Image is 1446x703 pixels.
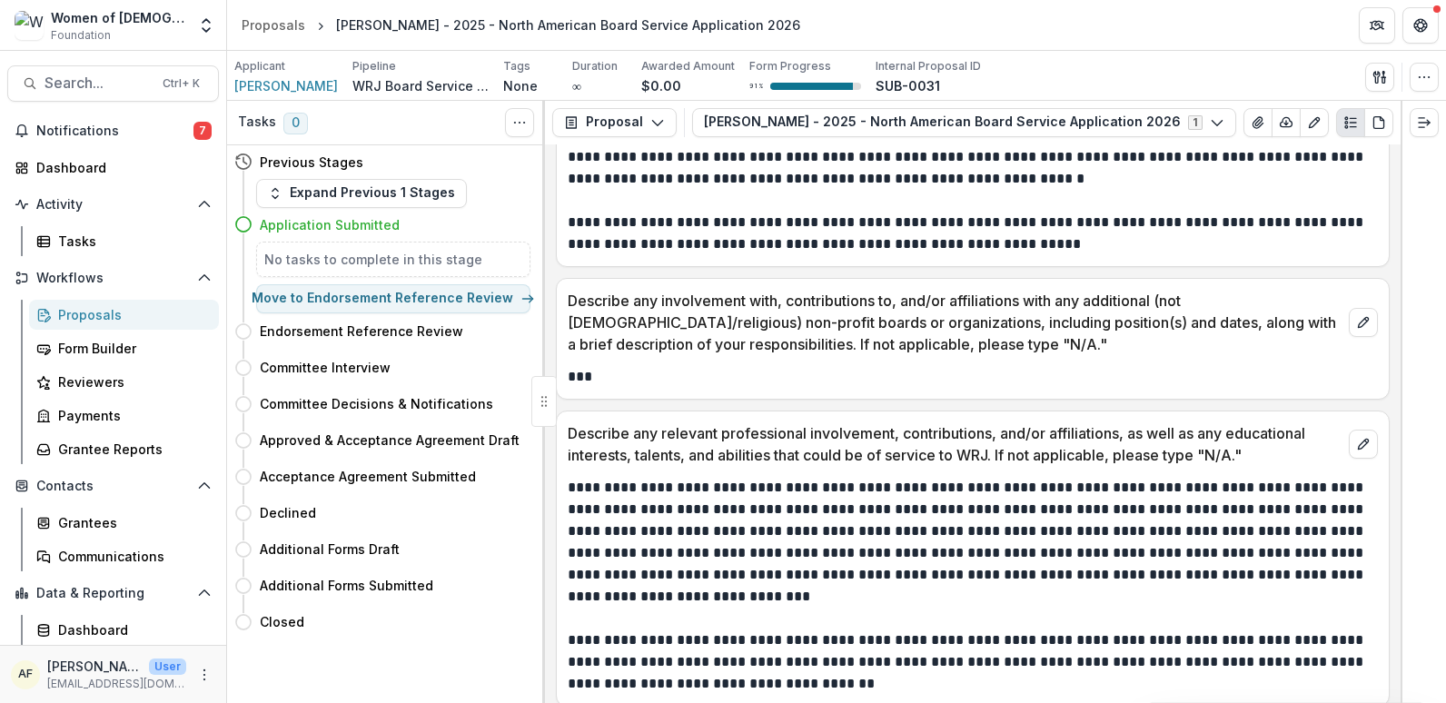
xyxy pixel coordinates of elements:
button: Open Contacts [7,471,219,500]
button: Proposal [552,108,677,137]
a: [PERSON_NAME] [234,76,338,95]
p: $0.00 [641,76,681,95]
button: [PERSON_NAME] - 2025 - North American Board Service Application 20261 [692,108,1236,137]
h3: Tasks [238,114,276,130]
div: Proposals [58,305,204,324]
nav: breadcrumb [234,12,807,38]
div: [PERSON_NAME] - 2025 - North American Board Service Application 2026 [336,15,800,35]
a: Payments [29,401,219,431]
button: Open Activity [7,190,219,219]
div: Grantees [58,513,204,532]
a: Proposals [29,300,219,330]
span: Contacts [36,479,190,494]
h4: Additional Forms Draft [260,540,400,559]
div: Women of [DEMOGRAPHIC_DATA] [51,8,186,27]
a: Proposals [234,12,312,38]
p: ∞ [572,76,581,95]
span: 0 [283,113,308,134]
button: edit [1349,308,1378,337]
div: Proposals [242,15,305,35]
span: Notifications [36,124,193,139]
button: Plaintext view [1336,108,1365,137]
h4: Declined [260,503,316,522]
img: Women of Reform Judaism [15,11,44,40]
div: Dashboard [58,620,204,639]
span: Workflows [36,271,190,286]
button: Expand Previous 1 Stages [256,179,467,208]
p: Describe any involvement with, contributions to, and/or affiliations with any additional (not [DE... [568,290,1342,355]
h4: Endorsement Reference Review [260,322,463,341]
div: Communications [58,547,204,566]
h4: Committee Decisions & Notifications [260,394,493,413]
div: Grantee Reports [58,440,204,459]
div: Dashboard [36,158,204,177]
p: Duration [572,58,618,74]
p: SUB-0031 [876,76,940,95]
p: User [149,658,186,675]
p: 91 % [749,80,763,93]
button: edit [1349,430,1378,459]
p: WRJ Board Service Applications 2026 [352,76,489,95]
button: View Attached Files [1243,108,1273,137]
h4: Application Submitted [260,215,400,234]
div: Form Builder [58,339,204,358]
button: Search... [7,65,219,102]
a: Dashboard [29,615,219,645]
button: Open Workflows [7,263,219,292]
p: Form Progress [749,58,831,74]
h4: Approved & Acceptance Agreement Draft [260,431,520,450]
button: Open entity switcher [193,7,219,44]
button: Edit as form [1300,108,1329,137]
span: Data & Reporting [36,586,190,601]
button: Partners [1359,7,1395,44]
a: Communications [29,541,219,571]
a: Form Builder [29,333,219,363]
div: Payments [58,406,204,425]
p: Awarded Amount [641,58,735,74]
div: Reviewers [58,372,204,391]
h4: Committee Interview [260,358,391,377]
span: 7 [193,122,212,140]
h4: Previous Stages [260,153,363,172]
button: PDF view [1364,108,1393,137]
a: Reviewers [29,367,219,397]
h5: No tasks to complete in this stage [264,250,522,269]
button: Notifications7 [7,116,219,145]
p: Applicant [234,58,285,74]
p: [EMAIL_ADDRESS][DOMAIN_NAME] [47,676,186,692]
h4: Additional Forms Submitted [260,576,433,595]
button: Expand right [1410,108,1439,137]
p: Describe any relevant professional involvement, contributions, and/or affiliations, as well as an... [568,422,1342,466]
div: Tasks [58,232,204,251]
button: Move to Endorsement Reference Review [256,284,530,313]
span: Search... [45,74,152,92]
h4: Closed [260,612,304,631]
a: Dashboard [7,153,219,183]
div: Amanda Feldman [18,668,33,680]
p: None [503,76,538,95]
span: Activity [36,197,190,213]
div: Ctrl + K [159,74,203,94]
p: [PERSON_NAME] [47,657,142,676]
p: Internal Proposal ID [876,58,981,74]
button: More [193,664,215,686]
button: Get Help [1402,7,1439,44]
p: Pipeline [352,58,396,74]
button: Open Data & Reporting [7,579,219,608]
a: Tasks [29,226,219,256]
button: Toggle View Cancelled Tasks [505,108,534,137]
p: Tags [503,58,530,74]
a: Grantees [29,508,219,538]
h4: Acceptance Agreement Submitted [260,467,476,486]
a: Grantee Reports [29,434,219,464]
span: Foundation [51,27,111,44]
